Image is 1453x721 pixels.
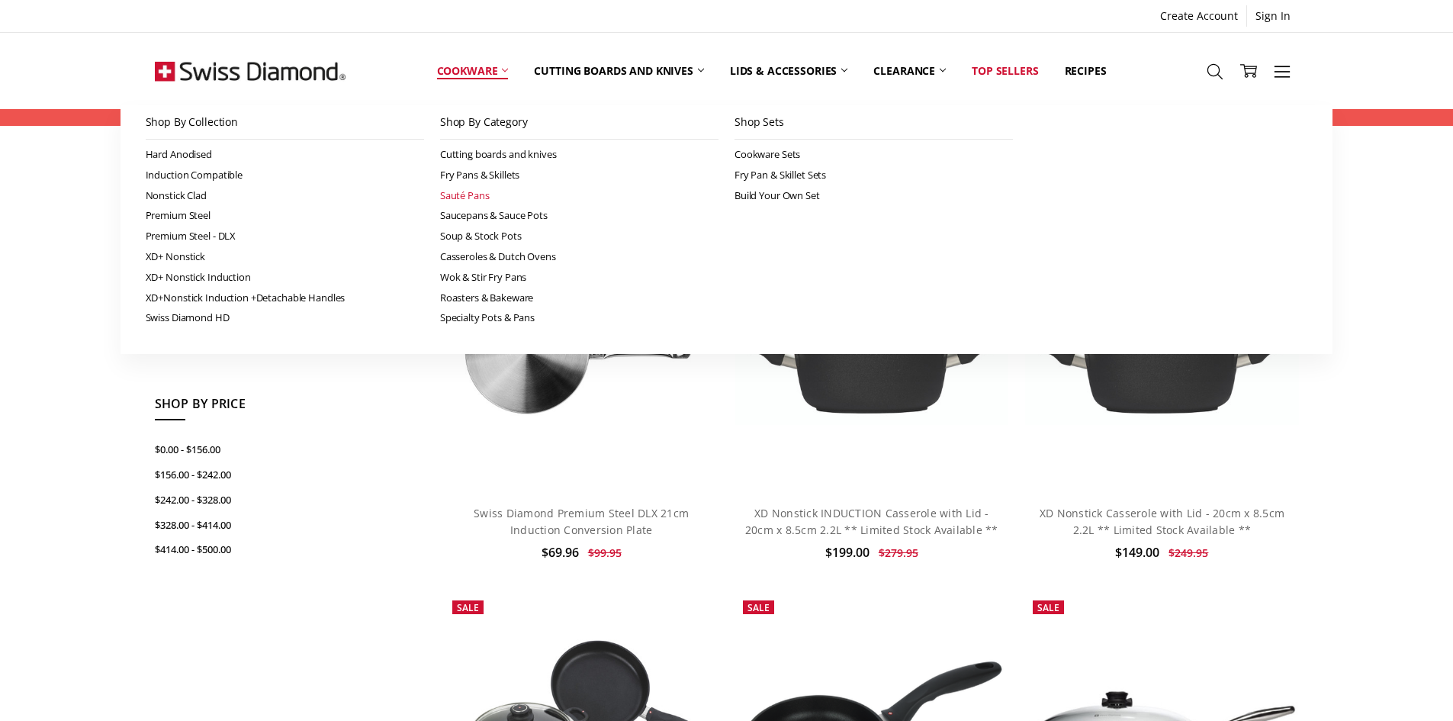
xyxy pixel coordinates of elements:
span: Sale [747,601,770,614]
a: $242.00 - $328.00 [155,488,385,513]
a: Recipes [1052,37,1120,105]
span: $149.00 [1115,544,1159,561]
span: $279.95 [879,546,918,560]
a: Sign In [1247,5,1299,27]
h5: Shop By Price [155,394,385,420]
span: $249.95 [1169,546,1208,560]
img: XD Nonstick Casserole with Lid - 20cm x 8.5cm 2.2L side view [1025,285,1298,424]
a: Cookware [424,37,522,105]
img: Free Shipping On Every Order [155,33,346,109]
a: Swiss Diamond Premium Steel DLX 21cm Induction Conversion Plate [474,506,689,537]
a: XD Nonstick Casserole with Lid - 20cm x 8.5cm 2.2L side view [1025,218,1298,491]
span: $69.96 [542,544,579,561]
img: Swiss Diamond Premium Steel DLX 21cm Induction Conversion Plate [445,218,718,491]
a: Lids & Accessories [717,37,860,105]
a: Top Sellers [959,37,1051,105]
span: Sale [457,601,479,614]
span: $99.95 [588,546,622,560]
span: Sale [1037,601,1059,614]
img: XD Nonstick INDUCTION Casserole with Lid - 20cm x 8.5cm 2.2L ** Limited Stock Available ** [735,285,1008,424]
a: Cutting boards and knives [521,37,717,105]
a: XD Nonstick Casserole with Lid - 20cm x 8.5cm 2.2L ** Limited Stock Available ** [1040,506,1284,537]
a: $328.00 - $414.00 [155,513,385,538]
a: Create Account [1152,5,1246,27]
a: $414.00 - $500.00 [155,537,385,562]
a: Clearance [860,37,959,105]
a: $0.00 - $156.00 [155,437,385,462]
a: XD Nonstick INDUCTION Casserole with Lid - 20cm x 8.5cm 2.2L ** Limited Stock Available ** [735,218,1008,491]
a: $156.00 - $242.00 [155,462,385,488]
a: XD Nonstick INDUCTION Casserole with Lid - 20cm x 8.5cm 2.2L ** Limited Stock Available ** [745,506,998,537]
span: $199.00 [825,544,870,561]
